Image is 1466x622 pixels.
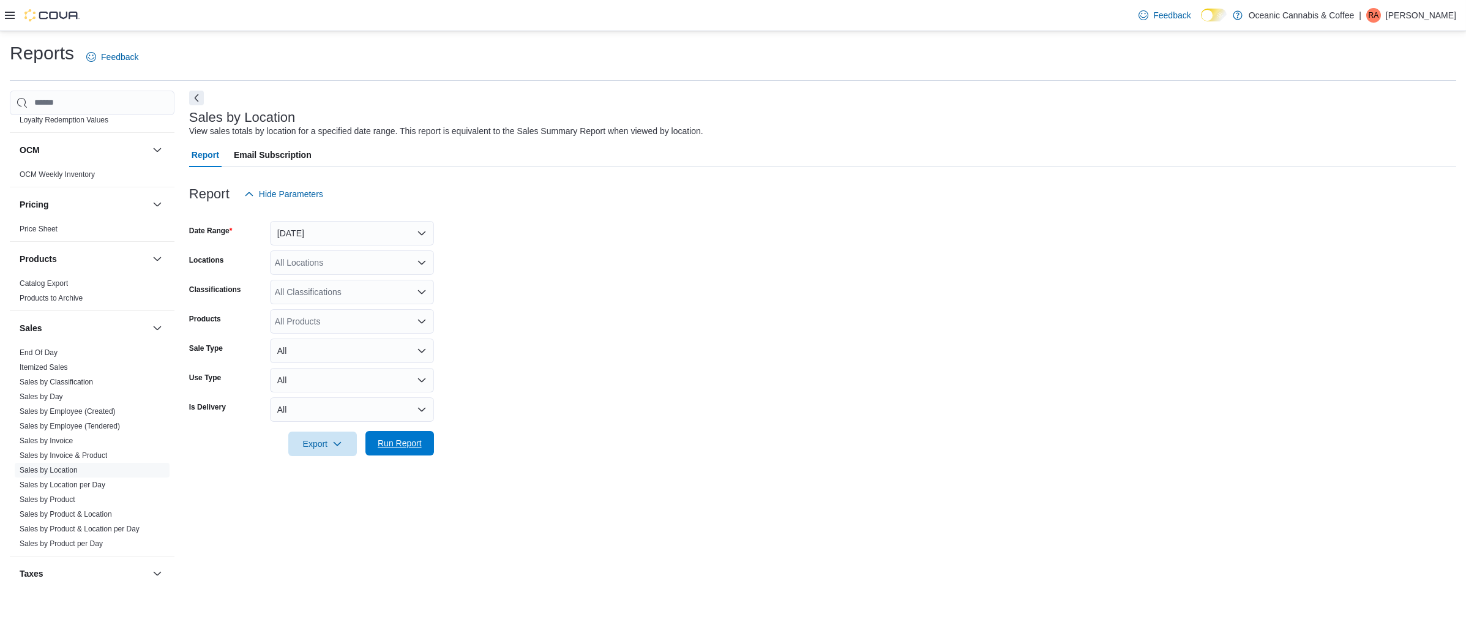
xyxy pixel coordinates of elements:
a: Loyalty Redemption Values [20,116,108,124]
div: Pricing [10,222,174,241]
a: OCM Weekly Inventory [20,170,95,179]
p: Oceanic Cannabis & Coffee [1249,8,1355,23]
a: End Of Day [20,348,58,357]
a: Catalog Export [20,279,68,288]
button: Taxes [20,568,148,580]
button: All [270,339,434,363]
span: Dark Mode [1201,21,1202,22]
input: Dark Mode [1201,9,1227,21]
span: Sales by Employee (Tendered) [20,421,120,431]
button: OCM [20,144,148,156]
a: Itemized Sales [20,363,68,372]
button: Taxes [150,566,165,581]
span: Email Subscription [234,143,312,167]
button: Sales [150,321,165,335]
a: Sales by Invoice [20,437,73,445]
img: Cova [24,9,80,21]
label: Sale Type [189,343,223,353]
label: Is Delivery [189,402,226,412]
a: Sales by Employee (Created) [20,407,116,416]
button: All [270,368,434,392]
span: Feedback [101,51,138,63]
span: Products to Archive [20,293,83,303]
span: Sales by Day [20,392,63,402]
a: Sales by Product & Location [20,510,112,519]
div: Loyalty [10,98,174,132]
div: Rhea Acob [1366,8,1381,23]
span: Sales by Product & Location [20,509,112,519]
span: Report [192,143,219,167]
span: Sales by Employee (Created) [20,407,116,416]
span: Sales by Classification [20,377,93,387]
h3: Pricing [20,198,48,211]
a: Sales by Day [20,392,63,401]
button: All [270,397,434,422]
h3: Taxes [20,568,43,580]
span: Run Report [378,437,422,449]
h3: Report [189,187,230,201]
label: Locations [189,255,224,265]
a: Sales by Product [20,495,75,504]
p: | [1359,8,1361,23]
span: Feedback [1153,9,1191,21]
button: Open list of options [417,317,427,326]
button: OCM [150,143,165,157]
label: Classifications [189,285,241,294]
button: Export [288,432,357,456]
a: Feedback [1134,3,1195,28]
button: Pricing [20,198,148,211]
button: Next [189,91,204,105]
a: Sales by Product per Day [20,539,103,548]
button: Hide Parameters [239,182,328,206]
a: Sales by Location per Day [20,481,105,489]
h3: OCM [20,144,40,156]
a: Sales by Classification [20,378,93,386]
label: Date Range [189,226,233,236]
span: Sales by Product & Location per Day [20,524,140,534]
label: Products [189,314,221,324]
div: Sales [10,345,174,556]
h3: Sales by Location [189,110,296,125]
button: Open list of options [417,258,427,268]
span: Hide Parameters [259,188,323,200]
span: RA [1369,8,1379,23]
button: Products [150,252,165,266]
span: Loyalty Redemption Values [20,115,108,125]
a: Sales by Invoice & Product [20,451,107,460]
span: Price Sheet [20,224,58,234]
a: Products to Archive [20,294,83,302]
span: Sales by Location [20,465,78,475]
a: Sales by Employee (Tendered) [20,422,120,430]
p: [PERSON_NAME] [1386,8,1456,23]
span: Sales by Invoice [20,436,73,446]
a: Sales by Product & Location per Day [20,525,140,533]
div: Products [10,276,174,310]
button: Pricing [150,197,165,212]
button: [DATE] [270,221,434,245]
h1: Reports [10,41,74,66]
h3: Sales [20,322,42,334]
label: Use Type [189,373,221,383]
a: Sales by Location [20,466,78,474]
h3: Products [20,253,57,265]
span: Itemized Sales [20,362,68,372]
button: Open list of options [417,287,427,297]
span: Export [296,432,350,456]
div: View sales totals by location for a specified date range. This report is equivalent to the Sales ... [189,125,703,138]
span: Sales by Location per Day [20,480,105,490]
div: OCM [10,167,174,187]
a: Price Sheet [20,225,58,233]
a: Feedback [81,45,143,69]
button: Sales [20,322,148,334]
button: Run Report [365,431,434,455]
button: Products [20,253,148,265]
